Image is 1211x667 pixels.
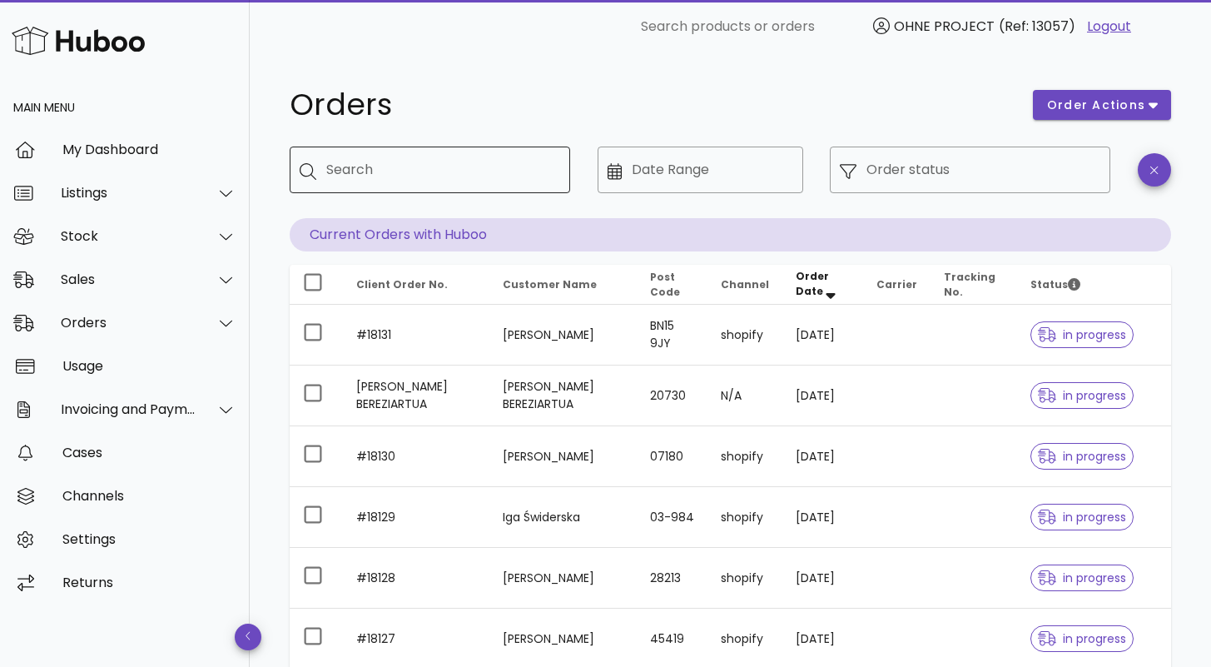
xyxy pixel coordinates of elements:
[61,228,196,244] div: Stock
[637,366,707,426] td: 20730
[707,426,782,487] td: shopify
[61,401,196,417] div: Invoicing and Payments
[12,22,145,58] img: Huboo Logo
[61,185,196,201] div: Listings
[290,90,1013,120] h1: Orders
[637,305,707,366] td: BN15 9JY
[782,426,863,487] td: [DATE]
[782,487,863,548] td: [DATE]
[1038,450,1126,462] span: in progress
[637,487,707,548] td: 03-984
[343,487,489,548] td: #18129
[863,265,931,305] th: Carrier
[894,17,995,36] span: OHNE PROJECT
[62,488,236,504] div: Channels
[999,17,1075,36] span: (Ref: 13057)
[1038,329,1126,341] span: in progress
[721,277,769,291] span: Channel
[1087,17,1131,37] a: Logout
[489,426,636,487] td: [PERSON_NAME]
[650,270,680,299] span: Post Code
[707,366,782,426] td: N/A
[489,265,636,305] th: Customer Name
[944,270,995,299] span: Tracking No.
[343,426,489,487] td: #18130
[356,277,448,291] span: Client Order No.
[343,305,489,366] td: #18131
[489,487,636,548] td: Iga Świderska
[796,269,829,298] span: Order Date
[62,531,236,547] div: Settings
[707,548,782,609] td: shopify
[62,575,236,590] div: Returns
[1017,265,1171,305] th: Status
[931,265,1017,305] th: Tracking No.
[489,366,636,426] td: [PERSON_NAME] BEREZIARTUA
[489,305,636,366] td: [PERSON_NAME]
[1030,277,1080,291] span: Status
[876,277,917,291] span: Carrier
[707,305,782,366] td: shopify
[1033,90,1171,120] button: order actions
[343,548,489,609] td: #18128
[290,218,1171,251] p: Current Orders with Huboo
[343,366,489,426] td: [PERSON_NAME] BEREZIARTUA
[707,265,782,305] th: Channel
[782,265,863,305] th: Order Date: Sorted descending. Activate to remove sorting.
[782,548,863,609] td: [DATE]
[343,265,489,305] th: Client Order No.
[1046,97,1146,114] span: order actions
[637,265,707,305] th: Post Code
[62,445,236,460] div: Cases
[489,548,636,609] td: [PERSON_NAME]
[1038,572,1126,584] span: in progress
[503,277,597,291] span: Customer Name
[61,271,196,287] div: Sales
[782,305,863,366] td: [DATE]
[637,548,707,609] td: 28213
[61,315,196,331] div: Orders
[1038,633,1126,645] span: in progress
[637,426,707,487] td: 07180
[782,366,863,426] td: [DATE]
[707,487,782,548] td: shopify
[62,142,236,157] div: My Dashboard
[1038,511,1126,523] span: in progress
[1038,390,1126,401] span: in progress
[62,358,236,374] div: Usage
